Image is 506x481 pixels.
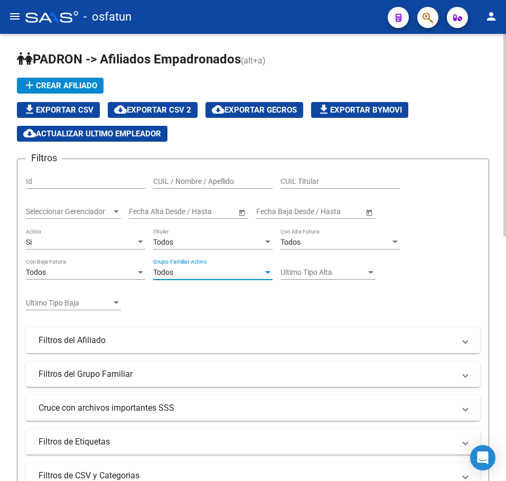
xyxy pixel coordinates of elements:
mat-icon: cloud_download [212,103,224,116]
h3: Filtros [26,151,62,165]
div: Open Intercom Messenger [470,445,495,470]
span: Ultimo Tipo Alta [280,268,366,277]
span: Exportar CSV [23,105,93,115]
mat-expansion-panel-header: Filtros de Etiquetas [26,429,480,455]
button: Exportar CSV [17,102,100,118]
mat-icon: file_download [23,103,36,116]
input: Fecha fin [304,207,355,216]
button: Exportar GECROS [205,102,303,118]
button: Open calendar [236,207,247,218]
mat-icon: menu [8,10,21,23]
span: Crear Afiliado [23,81,97,90]
button: Crear Afiliado [17,78,104,94]
span: Seleccionar Gerenciador [26,207,111,216]
button: Actualizar ultimo Empleador [17,126,167,142]
button: Exportar Bymovi [311,102,408,118]
span: Todos [153,268,173,276]
input: Fecha fin [176,207,228,216]
span: Si [26,238,32,246]
mat-icon: cloud_download [114,103,127,116]
span: Actualizar ultimo Empleador [23,129,161,138]
mat-panel-title: Filtros de Etiquetas [39,436,455,448]
span: Exportar CSV 2 [114,105,191,115]
mat-icon: person [485,10,498,23]
span: PADRON -> Afiliados Empadronados [17,52,241,67]
span: Ultimo Tipo Baja [26,299,111,308]
mat-panel-title: Cruce con archivos importantes SSS [39,402,455,414]
mat-icon: file_download [317,103,330,116]
span: - osfatun [83,5,132,29]
span: Todos [153,238,173,246]
mat-expansion-panel-header: Cruce con archivos importantes SSS [26,395,480,421]
input: Fecha inicio [129,207,167,216]
mat-panel-title: Filtros del Afiliado [39,335,455,346]
span: Exportar Bymovi [317,105,402,115]
mat-expansion-panel-header: Filtros del Grupo Familiar [26,362,480,387]
mat-icon: add [23,79,36,91]
button: Open calendar [363,207,374,218]
input: Fecha inicio [256,207,295,216]
span: Exportar GECROS [212,105,297,115]
mat-expansion-panel-header: Filtros del Afiliado [26,328,480,353]
span: Todos [280,238,301,246]
span: (alt+a) [241,55,266,66]
mat-panel-title: Filtros del Grupo Familiar [39,368,455,380]
button: Exportar CSV 2 [108,102,198,118]
mat-icon: cloud_download [23,127,36,140]
span: Todos [26,268,46,276]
